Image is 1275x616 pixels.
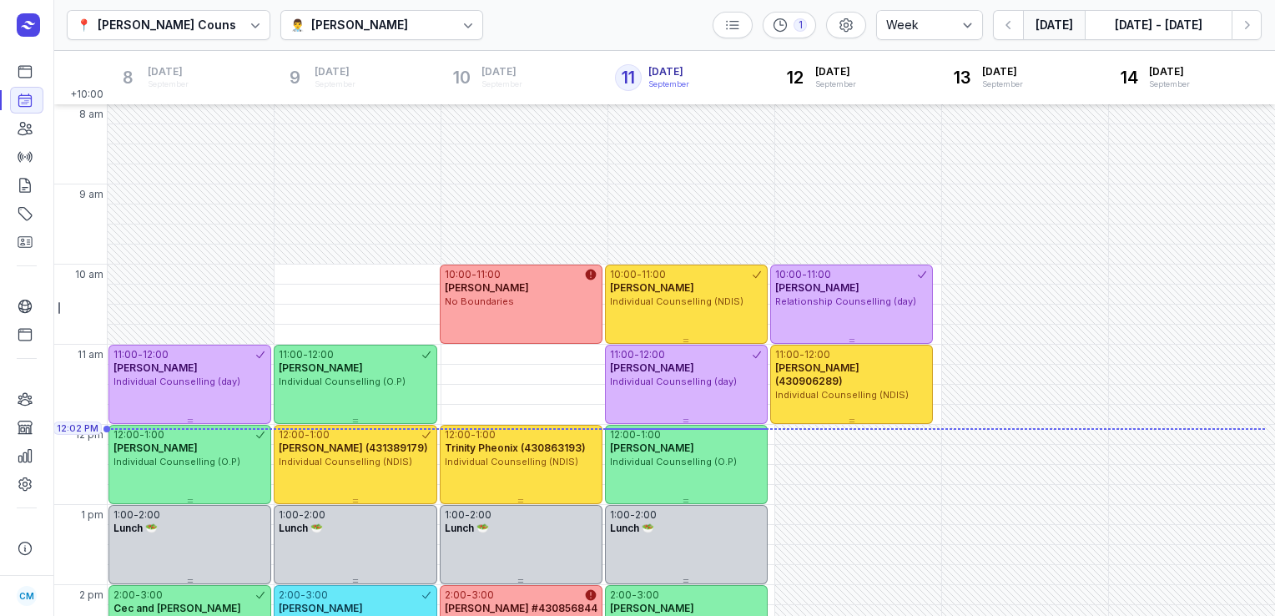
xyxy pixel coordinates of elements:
[610,442,694,454] span: [PERSON_NAME]
[466,588,471,602] div: -
[775,348,799,361] div: 11:00
[279,376,406,387] span: Individual Counselling (O.P)
[775,389,909,401] span: Individual Counselling (NDIS)
[807,268,831,281] div: 11:00
[57,422,98,435] span: 12:02 PM
[279,348,303,361] div: 11:00
[648,78,689,90] div: September
[445,508,465,522] div: 1:00
[279,508,299,522] div: 1:00
[815,65,856,78] span: [DATE]
[642,268,666,281] div: 11:00
[113,442,198,454] span: [PERSON_NAME]
[471,428,476,442] div: -
[279,456,412,467] span: Individual Counselling (NDIS)
[281,64,308,91] div: 9
[113,361,198,374] span: [PERSON_NAME]
[139,428,144,442] div: -
[113,456,240,467] span: Individual Counselling (O.P)
[300,588,305,602] div: -
[610,508,630,522] div: 1:00
[113,522,158,534] span: Lunch 🥗
[79,188,103,201] span: 9 am
[775,295,916,307] span: Relationship Counselling (day)
[138,348,143,361] div: -
[635,508,657,522] div: 2:00
[445,281,529,294] span: [PERSON_NAME]
[630,508,635,522] div: -
[139,508,160,522] div: 2:00
[637,268,642,281] div: -
[465,508,470,522] div: -
[113,588,135,602] div: 2:00
[1149,65,1190,78] span: [DATE]
[636,428,641,442] div: -
[610,428,636,442] div: 12:00
[279,442,428,454] span: [PERSON_NAME] (431389179)
[610,602,694,614] span: [PERSON_NAME]
[610,361,694,374] span: [PERSON_NAME]
[615,64,642,91] div: 11
[77,15,91,35] div: 📍
[113,348,138,361] div: 11:00
[610,348,634,361] div: 11:00
[471,268,476,281] div: -
[114,64,141,91] div: 8
[113,602,241,614] span: Cec and [PERSON_NAME]
[310,428,330,442] div: 1:00
[148,78,189,90] div: September
[982,65,1023,78] span: [DATE]
[1085,10,1232,40] button: [DATE] - [DATE]
[279,428,305,442] div: 12:00
[775,361,859,387] span: [PERSON_NAME] (430906289)
[639,348,665,361] div: 12:00
[815,78,856,90] div: September
[476,268,501,281] div: 11:00
[81,508,103,522] span: 1 pm
[634,348,639,361] div: -
[610,522,654,534] span: Lunch 🥗
[79,108,103,121] span: 8 am
[445,295,514,307] span: No Boundaries
[279,588,300,602] div: 2:00
[134,508,139,522] div: -
[279,522,323,534] span: Lunch 🥗
[113,508,134,522] div: 1:00
[315,78,355,90] div: September
[804,348,830,361] div: 12:00
[290,15,305,35] div: 👨‍⚕️
[949,64,975,91] div: 13
[70,88,107,104] span: +10:00
[470,508,491,522] div: 2:00
[794,18,807,32] div: 1
[113,428,139,442] div: 12:00
[445,268,471,281] div: 10:00
[775,281,859,294] span: [PERSON_NAME]
[19,586,34,606] span: CM
[445,588,466,602] div: 2:00
[144,428,164,442] div: 1:00
[1116,64,1142,91] div: 14
[610,456,737,467] span: Individual Counselling (O.P)
[610,588,632,602] div: 2:00
[481,78,522,90] div: September
[775,268,802,281] div: 10:00
[305,428,310,442] div: -
[471,588,494,602] div: 3:00
[79,588,103,602] span: 2 pm
[308,348,334,361] div: 12:00
[78,348,103,361] span: 11 am
[113,376,240,387] span: Individual Counselling (day)
[445,456,578,467] span: Individual Counselling (NDIS)
[799,348,804,361] div: -
[1023,10,1085,40] button: [DATE]
[135,588,140,602] div: -
[476,428,496,442] div: 1:00
[637,588,659,602] div: 3:00
[315,65,355,78] span: [DATE]
[982,78,1023,90] div: September
[311,15,408,35] div: [PERSON_NAME]
[279,361,363,374] span: [PERSON_NAME]
[148,65,189,78] span: [DATE]
[448,64,475,91] div: 10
